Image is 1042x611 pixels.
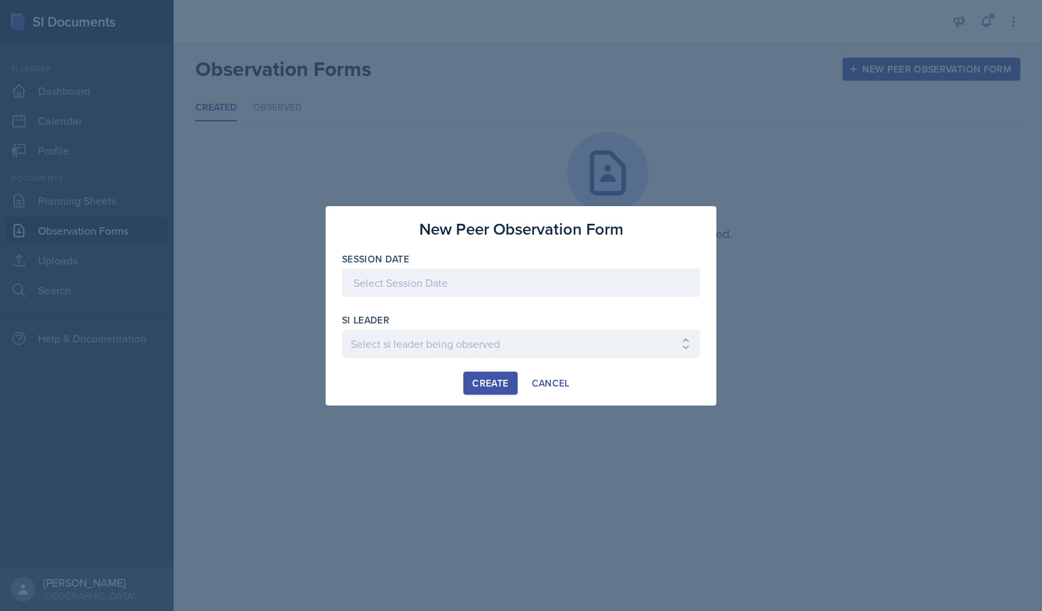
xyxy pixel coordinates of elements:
div: Create [472,378,508,389]
button: Cancel [523,372,579,395]
h3: New Peer Observation Form [419,217,623,241]
button: Create [463,372,517,395]
label: si leader [342,313,389,327]
div: Cancel [532,378,570,389]
label: Session Date [342,252,409,266]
